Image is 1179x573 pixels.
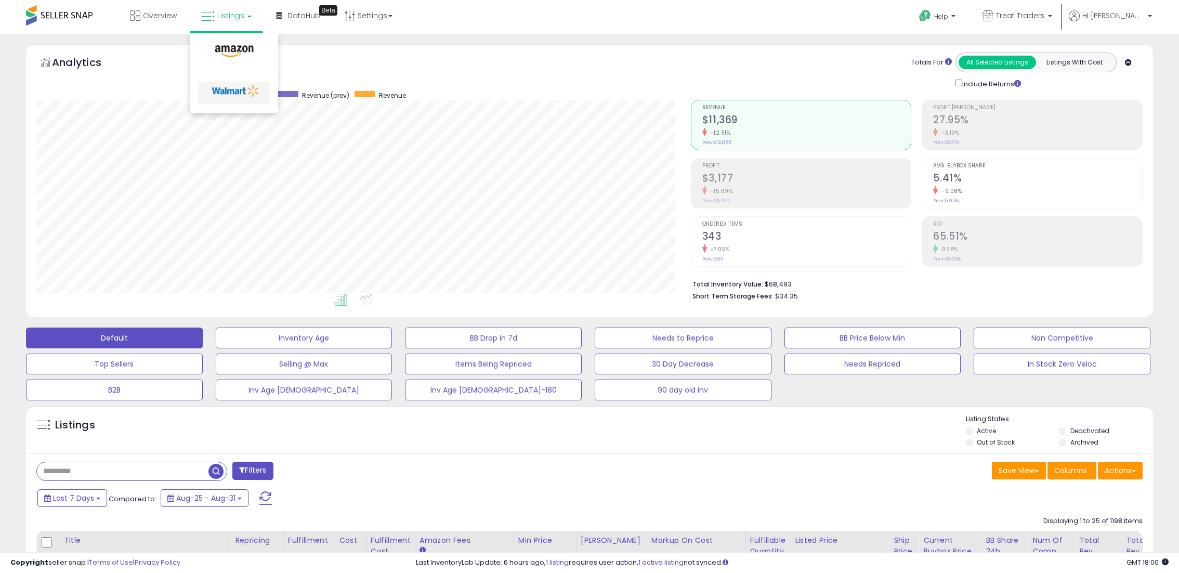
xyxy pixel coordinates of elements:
[1032,535,1070,557] div: Num of Comp.
[647,531,745,572] th: The percentage added to the cost of goods (COGS) that forms the calculator for Min & Max prices.
[288,535,330,546] div: Fulfillment
[911,58,952,68] div: Totals For
[26,328,203,348] button: Default
[784,328,961,348] button: BB Price Below Min
[546,557,569,567] a: 1 listing
[89,557,133,567] a: Terms of Use
[775,291,798,301] span: $34.35
[933,114,1142,128] h2: 27.95%
[1082,10,1145,21] span: Hi [PERSON_NAME]
[933,198,959,204] small: Prev: 5.95%
[692,277,1135,290] li: $68,493
[977,438,1015,447] label: Out of Stock
[911,2,966,34] a: Help
[235,535,279,546] div: Repricing
[750,535,786,557] div: Fulfillable Quantity
[933,172,1142,186] h2: 5.41%
[26,380,203,400] button: B2B
[1070,426,1109,435] label: Deactivated
[10,558,180,568] div: seller snap | |
[933,222,1142,227] span: ROI
[416,558,1169,568] div: Last InventoryLab Update: 6 hours ago, requires user action, not synced.
[55,418,95,433] h5: Listings
[692,292,774,301] b: Short Term Storage Fees:
[795,535,885,546] div: Listed Price
[934,12,948,21] span: Help
[933,230,1142,244] h2: 65.51%
[933,139,959,146] small: Prev: 28.87%
[933,256,961,262] small: Prev: 65.26%
[1054,465,1087,476] span: Columns
[707,129,731,137] small: -12.91%
[702,163,911,169] span: Profit
[974,328,1150,348] button: Non Competitive
[923,535,977,557] div: Current Buybox Price
[1047,462,1096,479] button: Columns
[379,91,406,100] span: Revenue
[518,535,572,546] div: Min Price
[702,114,911,128] h2: $11,369
[702,139,731,146] small: Prev: $13,055
[216,354,392,374] button: Selling @ Max
[959,56,1036,69] button: All Selected Listings
[638,557,684,567] a: 1 active listing
[966,414,1154,424] p: Listing States:
[1126,557,1169,567] span: 2025-09-8 18:00 GMT
[702,105,911,111] span: Revenue
[986,535,1024,557] div: BB Share 24h.
[992,462,1046,479] button: Save View
[692,280,763,289] b: Total Inventory Value:
[974,354,1150,374] button: In Stock Zero Veloc
[938,187,962,195] small: -9.08%
[64,535,226,546] div: Title
[371,535,411,557] div: Fulfillment Cost
[1043,516,1143,526] div: Displaying 1 to 25 of 1198 items
[287,10,320,21] span: DataHub
[595,380,771,400] button: 90 day old inv
[581,535,643,546] div: [PERSON_NAME]
[996,10,1045,21] span: Treat Traders
[109,494,156,504] span: Compared to:
[405,328,582,348] button: BB Drop in 7d
[176,493,235,503] span: Aug-25 - Aug-31
[595,328,771,348] button: Needs to Reprice
[302,91,349,100] span: Revenue (prev)
[894,535,914,557] div: Ship Price
[405,354,582,374] button: Items Being Repriced
[933,163,1142,169] span: Avg. Buybox Share
[319,5,337,16] div: Tooltip anchor
[784,354,961,374] button: Needs Repriced
[702,198,730,204] small: Prev: $3,769
[232,462,273,480] button: Filters
[651,535,741,546] div: Markup on Cost
[405,380,582,400] button: Inv Age [DEMOGRAPHIC_DATA]-180
[702,256,724,262] small: Prev: 369
[938,129,959,137] small: -3.19%
[707,187,733,195] small: -15.69%
[933,105,1142,111] span: Profit [PERSON_NAME]
[161,489,248,507] button: Aug-25 - Aug-31
[702,222,911,227] span: Ordered Items
[938,245,958,253] small: 0.38%
[10,557,48,567] strong: Copyright
[707,245,730,253] small: -7.05%
[1079,535,1117,557] div: Total Rev.
[216,380,392,400] button: Inv Age [DEMOGRAPHIC_DATA]
[135,557,180,567] a: Privacy Policy
[143,10,177,21] span: Overview
[420,535,509,546] div: Amazon Fees
[1126,535,1152,568] div: Total Rev. Diff.
[919,9,932,22] i: Get Help
[948,77,1033,89] div: Include Returns
[339,535,362,546] div: Cost
[26,354,203,374] button: Top Sellers
[595,354,771,374] button: 30 Day Decrease
[1070,438,1098,447] label: Archived
[702,230,911,244] h2: 343
[1036,56,1113,69] button: Listings With Cost
[1098,462,1143,479] button: Actions
[216,328,392,348] button: Inventory Age
[53,493,94,503] span: Last 7 Days
[977,426,996,435] label: Active
[217,10,244,21] span: Listings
